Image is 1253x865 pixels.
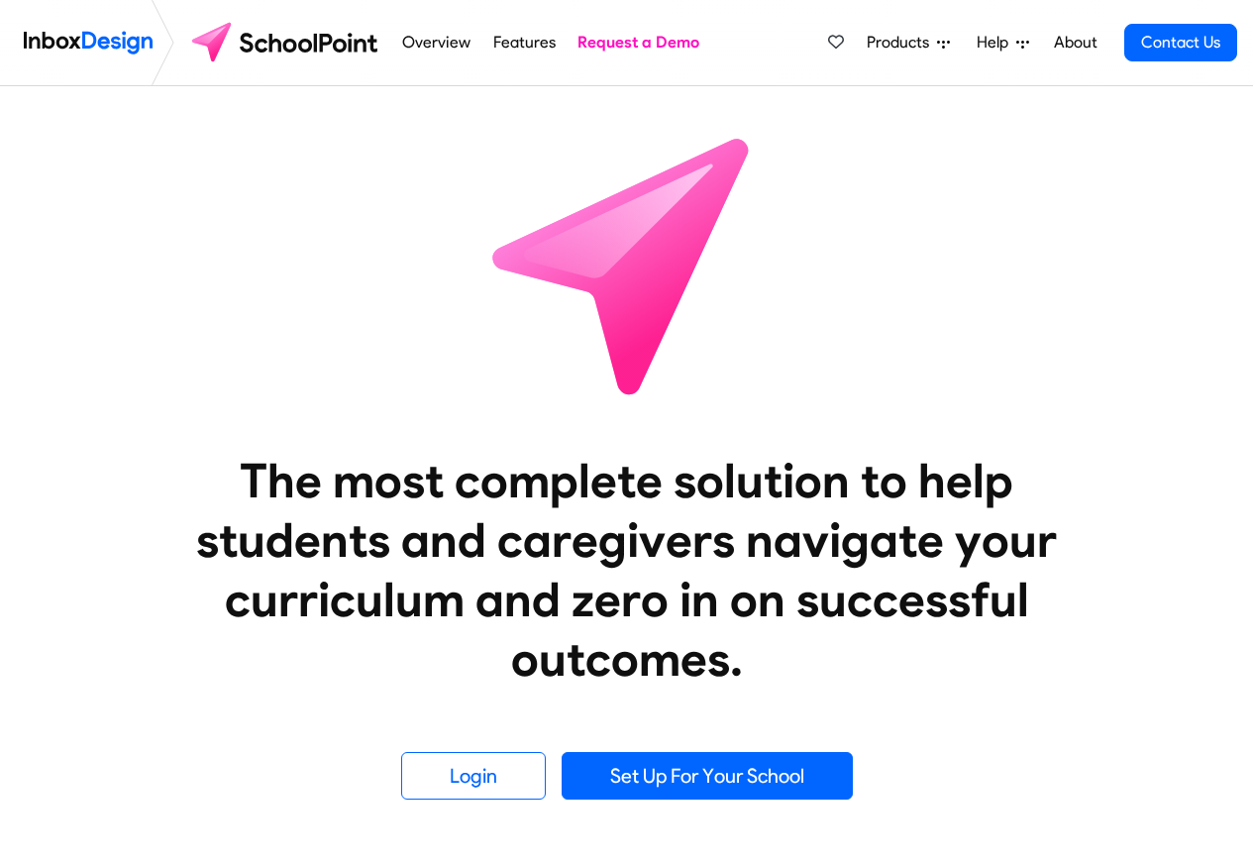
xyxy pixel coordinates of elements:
[859,23,958,62] a: Products
[449,86,805,443] img: icon_schoolpoint.svg
[573,23,705,62] a: Request a Demo
[401,752,546,800] a: Login
[562,752,853,800] a: Set Up For Your School
[397,23,476,62] a: Overview
[1048,23,1102,62] a: About
[867,31,937,54] span: Products
[1124,24,1237,61] a: Contact Us
[977,31,1016,54] span: Help
[969,23,1037,62] a: Help
[182,19,391,66] img: schoolpoint logo
[487,23,561,62] a: Features
[157,451,1097,689] heading: The most complete solution to help students and caregivers navigate your curriculum and zero in o...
